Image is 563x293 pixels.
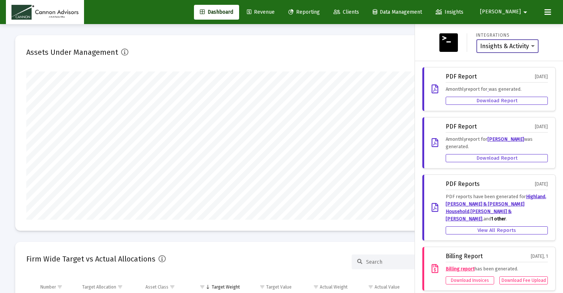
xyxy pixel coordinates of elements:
[521,5,530,20] mat-icon: arrow_drop_down
[367,5,428,20] a: Data Management
[471,4,539,19] button: [PERSON_NAME]
[334,9,359,15] span: Clients
[11,5,78,20] img: Dashboard
[480,9,521,15] span: [PERSON_NAME]
[194,5,239,20] a: Dashboard
[430,5,469,20] a: Insights
[247,9,275,15] span: Revenue
[241,5,281,20] a: Revenue
[288,9,320,15] span: Reporting
[373,9,422,15] span: Data Management
[282,5,326,20] a: Reporting
[328,5,365,20] a: Clients
[436,9,463,15] span: Insights
[200,9,233,15] span: Dashboard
